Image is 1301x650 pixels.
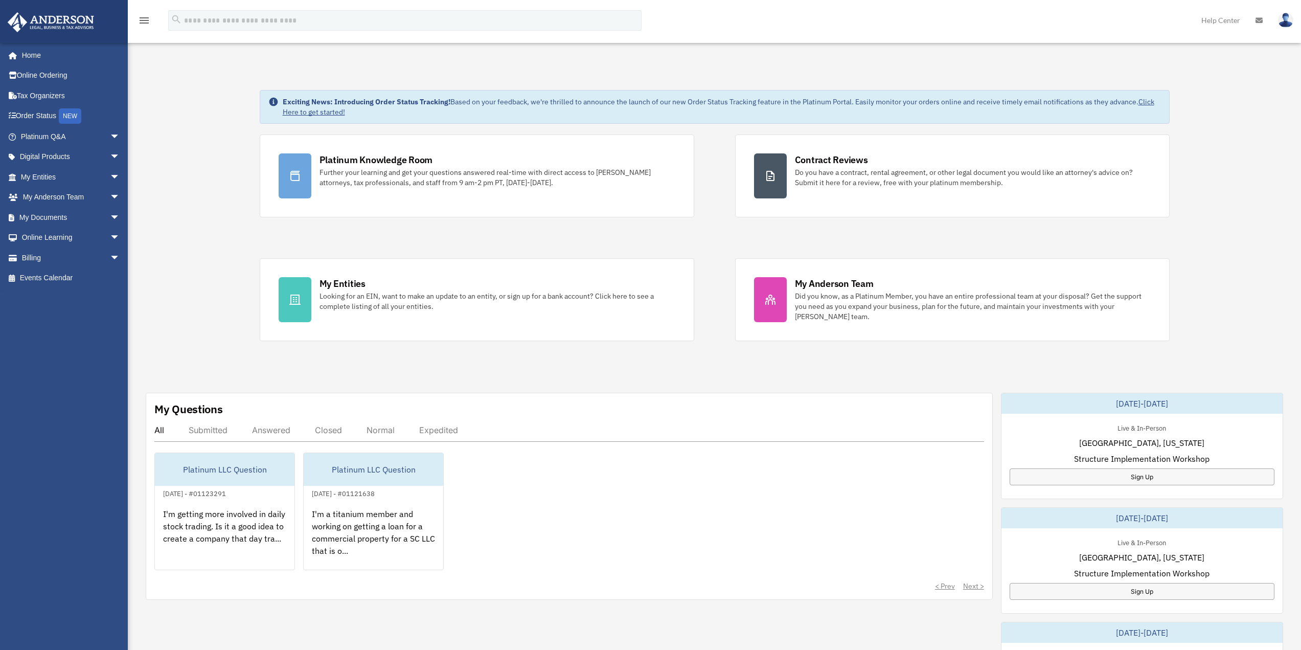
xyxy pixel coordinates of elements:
[303,453,444,570] a: Platinum LLC Question[DATE] - #01121638I'm a titanium member and working on getting a loan for a ...
[283,97,450,106] strong: Exciting News: Introducing Order Status Tracking!
[735,135,1170,217] a: Contract Reviews Do you have a contract, rental agreement, or other legal document you would like...
[252,425,290,435] div: Answered
[7,147,135,167] a: Digital Productsarrow_drop_down
[260,258,694,341] a: My Entities Looking for an EIN, want to make an update to an entity, or sign up for a bank accoun...
[138,14,150,27] i: menu
[1109,422,1174,433] div: Live & In-Person
[304,487,383,498] div: [DATE] - #01121638
[795,277,874,290] div: My Anderson Team
[1001,508,1283,528] div: [DATE]-[DATE]
[110,126,130,147] span: arrow_drop_down
[7,248,135,268] a: Billingarrow_drop_down
[7,45,130,65] a: Home
[304,453,443,486] div: Platinum LLC Question
[110,248,130,268] span: arrow_drop_down
[367,425,395,435] div: Normal
[7,187,135,208] a: My Anderson Teamarrow_drop_down
[7,106,135,127] a: Order StatusNEW
[189,425,227,435] div: Submitted
[795,291,1151,322] div: Did you know, as a Platinum Member, you have an entire professional team at your disposal? Get th...
[154,401,223,417] div: My Questions
[7,167,135,187] a: My Entitiesarrow_drop_down
[110,228,130,249] span: arrow_drop_down
[110,187,130,208] span: arrow_drop_down
[319,277,366,290] div: My Entities
[154,425,164,435] div: All
[1010,468,1274,485] a: Sign Up
[1001,622,1283,643] div: [DATE]-[DATE]
[319,167,675,188] div: Further your learning and get your questions answered real-time with direct access to [PERSON_NAM...
[1010,583,1274,600] a: Sign Up
[419,425,458,435] div: Expedited
[110,207,130,228] span: arrow_drop_down
[110,167,130,188] span: arrow_drop_down
[283,97,1154,117] a: Click Here to get started!
[1074,453,1209,465] span: Structure Implementation Workshop
[154,453,295,570] a: Platinum LLC Question[DATE] - #01123291I'm getting more involved in daily stock trading. Is it a ...
[7,268,135,288] a: Events Calendar
[155,487,234,498] div: [DATE] - #01123291
[7,126,135,147] a: Platinum Q&Aarrow_drop_down
[319,153,433,166] div: Platinum Knowledge Room
[1109,536,1174,547] div: Live & In-Person
[138,18,150,27] a: menu
[59,108,81,124] div: NEW
[1079,437,1204,449] span: [GEOGRAPHIC_DATA], [US_STATE]
[7,65,135,86] a: Online Ordering
[155,500,294,579] div: I'm getting more involved in daily stock trading. Is it a good idea to create a company that day ...
[304,500,443,579] div: I'm a titanium member and working on getting a loan for a commercial property for a SC LLC that i...
[319,291,675,311] div: Looking for an EIN, want to make an update to an entity, or sign up for a bank account? Click her...
[795,153,868,166] div: Contract Reviews
[1074,567,1209,579] span: Structure Implementation Workshop
[155,453,294,486] div: Platinum LLC Question
[1278,13,1293,28] img: User Pic
[110,147,130,168] span: arrow_drop_down
[735,258,1170,341] a: My Anderson Team Did you know, as a Platinum Member, you have an entire professional team at your...
[5,12,97,32] img: Anderson Advisors Platinum Portal
[7,228,135,248] a: Online Learningarrow_drop_down
[171,14,182,25] i: search
[315,425,342,435] div: Closed
[795,167,1151,188] div: Do you have a contract, rental agreement, or other legal document you would like an attorney's ad...
[260,135,694,217] a: Platinum Knowledge Room Further your learning and get your questions answered real-time with dire...
[1001,393,1283,414] div: [DATE]-[DATE]
[7,85,135,106] a: Tax Organizers
[283,97,1161,117] div: Based on your feedback, we're thrilled to announce the launch of our new Order Status Tracking fe...
[1079,551,1204,564] span: [GEOGRAPHIC_DATA], [US_STATE]
[7,207,135,228] a: My Documentsarrow_drop_down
